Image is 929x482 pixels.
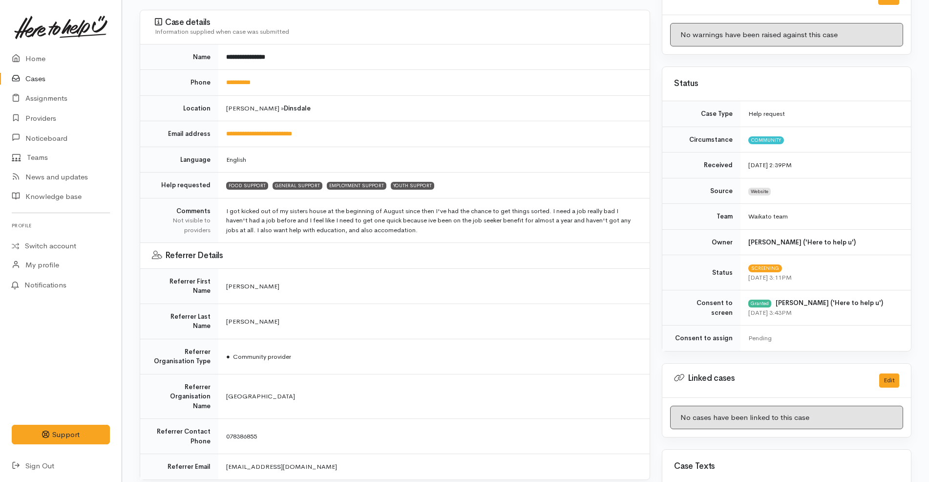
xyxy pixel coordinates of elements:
[140,95,218,121] td: Location
[226,392,295,400] span: [GEOGRAPHIC_DATA]
[140,304,218,339] td: Referrer Last Name
[12,219,110,232] h6: Profile
[140,198,218,243] td: Comments
[273,182,322,190] span: GENERAL SUPPORT
[748,300,771,307] div: Granted
[748,273,899,283] div: [DATE] 3:11PM
[140,173,218,198] td: Help requested
[662,326,740,351] td: Consent to assign
[748,238,856,246] b: [PERSON_NAME] ('Here to help u')
[662,204,740,230] td: Team
[140,419,218,454] td: Referrer Contact Phone
[155,27,638,37] div: Information supplied when case was submitted
[662,255,740,290] td: Status
[327,182,386,190] span: EMPLOYMENT SUPPORT
[218,198,650,243] td: I got kicked out of my sisters house at the beginning of August since then I've had the chance to...
[674,373,867,383] h3: Linked cases
[140,70,218,96] td: Phone
[140,268,218,304] td: Referrer First Name
[740,101,911,127] td: Help request
[140,454,218,480] td: Referrer Email
[140,121,218,147] td: Email address
[226,317,279,326] span: [PERSON_NAME]
[670,23,903,47] div: No warnings have been raised against this case
[674,79,899,88] h3: Status
[662,153,740,178] td: Received
[226,104,311,112] span: [PERSON_NAME] »
[748,308,899,318] div: [DATE] 3:43PM
[662,101,740,127] td: Case Type
[662,229,740,255] td: Owner
[218,147,650,173] td: English
[879,373,899,388] button: Edit
[140,44,218,70] td: Name
[155,18,638,27] h3: Case details
[748,264,782,272] span: Screening
[226,352,230,361] span: ●
[391,182,434,190] span: YOUTH SUPPORT
[776,299,883,307] b: [PERSON_NAME] ('Here to help u')
[748,212,788,220] span: Waikato team
[12,425,110,445] button: Support
[226,182,268,190] span: FOOD SUPPORT
[748,136,784,144] span: Community
[748,333,899,343] div: Pending
[748,188,771,196] span: Website
[674,462,899,471] h3: Case Texts
[670,406,903,430] div: No cases have been linked to this case
[140,374,218,419] td: Referrer Organisation Name
[662,127,740,153] td: Circumstance
[140,147,218,173] td: Language
[662,178,740,204] td: Source
[226,432,257,440] span: 078386855
[284,104,311,112] b: Dinsdale
[152,216,211,235] div: Not visible to providers
[226,352,291,361] span: Community provider
[748,161,792,169] time: [DATE] 2:39PM
[152,251,638,261] h3: Referrer Details
[226,282,279,290] span: [PERSON_NAME]
[662,290,740,326] td: Consent to screen
[226,462,337,471] span: [EMAIL_ADDRESS][DOMAIN_NAME]
[140,339,218,374] td: Referrer Organisation Type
